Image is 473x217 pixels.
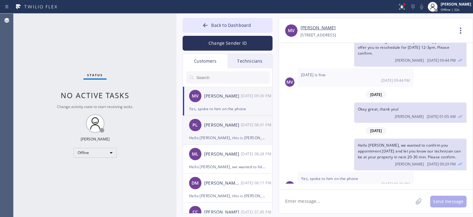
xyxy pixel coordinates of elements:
[228,54,272,68] div: Technicians
[301,72,326,77] span: [DATE] is fine
[288,27,295,34] span: MV
[211,22,251,28] span: Back to Dashboard
[301,31,336,39] div: [STREET_ADDRESS]
[241,179,273,186] div: 09/03/2025 9:17 AM
[241,208,273,215] div: 09/03/2025 9:49 AM
[204,151,241,158] div: [PERSON_NAME]
[204,93,241,100] div: [PERSON_NAME]
[417,2,426,11] button: Mute
[358,106,399,112] span: Okay great, thank you!
[427,161,456,167] span: [DATE] 09:29 PM
[183,54,228,68] div: Customers
[241,121,273,128] div: 09/03/2025 9:31 AM
[427,58,456,63] span: [DATE] 09:44 PM
[395,161,424,167] span: [PERSON_NAME]
[192,180,199,187] span: DM
[189,192,266,199] div: Hello [PERSON_NAME], this is [PERSON_NAME] from Air Duct Cleaning, We wanted to confirm your appo...
[192,151,198,158] span: ML
[192,122,198,129] span: PL
[189,105,266,112] div: Yes, spoke to him on the phone
[441,7,459,12] span: Offline | 22s
[395,58,424,63] span: [PERSON_NAME]
[430,196,467,207] button: Send message
[81,136,110,142] div: [PERSON_NAME]
[241,150,273,157] div: 09/03/2025 9:28 AM
[366,91,386,98] span: [DATE]
[189,134,266,141] div: Hello [PERSON_NAME], this is [PERSON_NAME] from 5 Star Air. I wanted to follow up on Air Ducts Cl...
[204,180,241,187] div: [PERSON_NAME] Mr
[74,148,117,158] div: Offline
[297,68,414,87] div: 08/28/2025 9:44 AM
[61,90,129,100] span: No active tasks
[183,36,273,51] button: Change Sender ID
[366,127,386,135] span: [DATE]
[354,139,467,171] div: 09/03/2025 9:29 AM
[354,102,467,123] div: 08/28/2025 9:05 AM
[427,114,456,119] span: [DATE] 01:05 AM
[381,78,410,83] span: [DATE] 09:44 PM
[286,182,293,190] span: MV
[189,163,266,170] div: Hello [PERSON_NAME], we wanted to follow up on Air Ducts Reseal or Replacement estimates and see ...
[358,143,461,160] span: Hello [PERSON_NAME], we wanted to confirm you appointment [DATE] and let you know our technician ...
[204,122,241,129] div: [PERSON_NAME]
[286,79,293,86] span: MV
[183,18,273,33] button: Back to Dashboard
[301,24,336,31] a: [PERSON_NAME]
[297,172,414,190] div: 09/03/2025 9:30 AM
[381,182,410,187] span: [DATE] 09:30 PM
[204,209,241,216] div: [PERSON_NAME]
[192,209,198,216] span: CC
[441,2,471,7] div: [PERSON_NAME]
[196,71,270,84] input: Search
[57,104,133,109] span: Change activity state to start receiving tasks.
[87,73,103,77] span: Status
[301,176,358,181] span: Yes, spoke to him on the phone
[241,92,273,99] div: 09/03/2025 9:30 AM
[192,93,199,100] span: MV
[395,114,424,119] span: [PERSON_NAME]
